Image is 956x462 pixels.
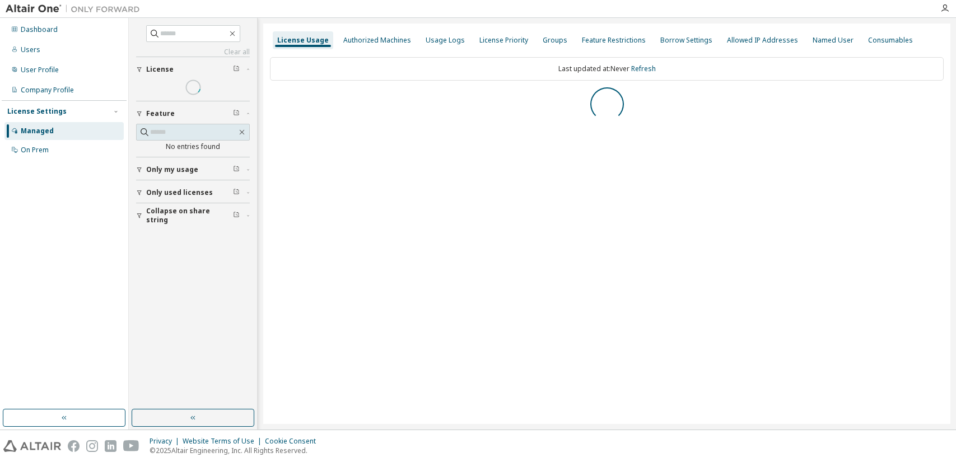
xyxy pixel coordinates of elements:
a: Clear all [136,48,250,57]
div: Named User [813,36,854,45]
p: © 2025 Altair Engineering, Inc. All Rights Reserved. [150,446,323,455]
span: Only used licenses [146,188,213,197]
div: License Usage [277,36,329,45]
div: License Priority [479,36,528,45]
span: Clear filter [233,65,240,74]
span: License [146,65,174,74]
div: Cookie Consent [265,437,323,446]
span: Feature [146,109,175,118]
div: Allowed IP Addresses [727,36,798,45]
div: Website Terms of Use [183,437,265,446]
div: User Profile [21,66,59,74]
div: Last updated at: Never [270,57,944,81]
div: Managed [21,127,54,136]
button: License [136,57,250,82]
div: Users [21,45,40,54]
span: Clear filter [233,188,240,197]
img: facebook.svg [68,440,80,452]
div: Usage Logs [426,36,465,45]
button: Only used licenses [136,180,250,205]
div: No entries found [136,142,250,151]
img: altair_logo.svg [3,440,61,452]
a: Refresh [631,64,656,73]
div: Privacy [150,437,183,446]
span: Clear filter [233,211,240,220]
span: Clear filter [233,109,240,118]
div: Company Profile [21,86,74,95]
img: Altair One [6,3,146,15]
button: Only my usage [136,157,250,182]
div: Borrow Settings [660,36,712,45]
div: License Settings [7,107,67,116]
img: instagram.svg [86,440,98,452]
div: Consumables [868,36,913,45]
div: Groups [543,36,567,45]
span: Clear filter [233,165,240,174]
span: Collapse on share string [146,207,233,225]
div: On Prem [21,146,49,155]
span: Only my usage [146,165,198,174]
div: Dashboard [21,25,58,34]
div: Authorized Machines [343,36,411,45]
img: youtube.svg [123,440,139,452]
button: Collapse on share string [136,203,250,228]
img: linkedin.svg [105,440,116,452]
div: Feature Restrictions [582,36,646,45]
button: Feature [136,101,250,126]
